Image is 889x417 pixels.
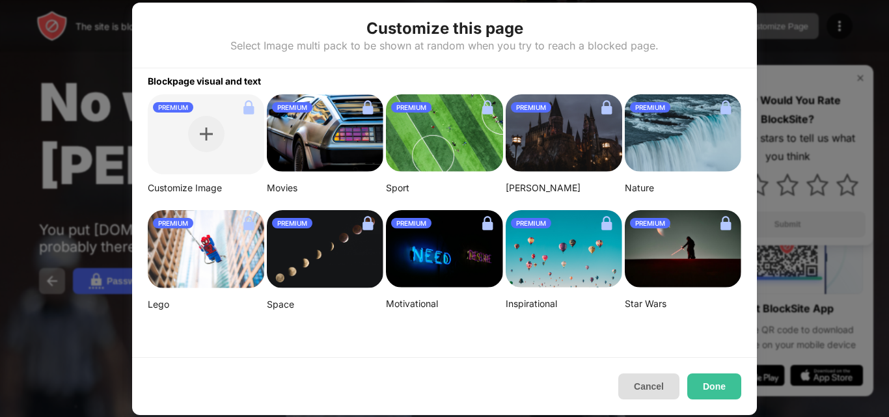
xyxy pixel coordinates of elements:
img: lock.svg [357,213,378,234]
img: ian-dooley-DuBNA1QMpPA-unsplash-small.png [506,210,622,288]
button: Cancel [618,373,679,399]
div: PREMIUM [153,218,193,228]
img: lock.svg [238,213,259,234]
div: Movies [267,182,383,194]
div: Select Image multi pack to be shown at random when you try to reach a blocked page. [230,39,659,52]
div: Star Wars [625,298,741,310]
img: aditya-vyas-5qUJfO4NU4o-unsplash-small.png [506,94,622,172]
div: PREMIUM [511,102,551,113]
img: lock.svg [357,97,378,118]
div: Inspirational [506,298,622,310]
div: PREMIUM [630,218,670,228]
div: PREMIUM [391,102,431,113]
div: PREMIUM [630,102,670,113]
img: jeff-wang-p2y4T4bFws4-unsplash-small.png [386,94,502,172]
div: Customize this page [366,18,523,39]
img: mehdi-messrro-gIpJwuHVwt0-unsplash-small.png [148,210,264,288]
div: PREMIUM [511,218,551,228]
div: Blockpage visual and text [132,68,757,87]
div: Lego [148,299,264,310]
div: Sport [386,182,502,194]
img: lock.svg [596,97,617,118]
img: linda-xu-KsomZsgjLSA-unsplash.png [267,210,383,289]
div: Customize Image [148,182,264,194]
img: lock.svg [715,97,736,118]
div: Motivational [386,298,502,310]
img: lock.svg [477,97,498,118]
div: PREMIUM [391,218,431,228]
div: PREMIUM [153,102,193,113]
div: Space [267,299,383,310]
div: [PERSON_NAME] [506,182,622,194]
img: lock.svg [715,213,736,234]
img: lock.svg [477,213,498,234]
img: alexis-fauvet-qfWf9Muwp-c-unsplash-small.png [386,210,502,288]
img: image-26.png [267,94,383,172]
img: aditya-chinchure-LtHTe32r_nA-unsplash.png [625,94,741,172]
button: Done [687,373,741,399]
img: lock.svg [596,213,617,234]
img: lock.svg [238,97,259,118]
div: PREMIUM [272,102,312,113]
div: Nature [625,182,741,194]
div: PREMIUM [272,218,312,228]
img: plus.svg [200,128,213,141]
img: image-22-small.png [625,210,741,288]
